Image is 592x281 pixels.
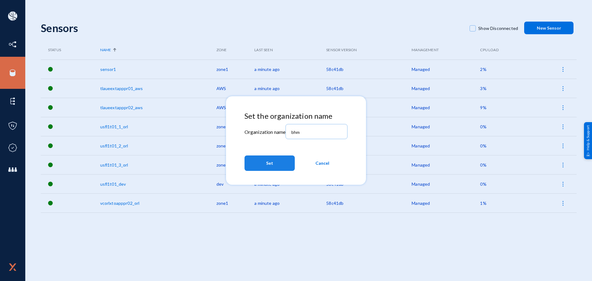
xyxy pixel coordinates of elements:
[297,155,347,171] button: Cancel
[245,112,348,121] h4: Set the organization name
[245,129,286,135] mat-label: Organization name
[266,158,273,169] span: Set
[315,158,329,169] span: Cancel
[291,130,344,135] input: Organization name
[245,155,295,171] button: Set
